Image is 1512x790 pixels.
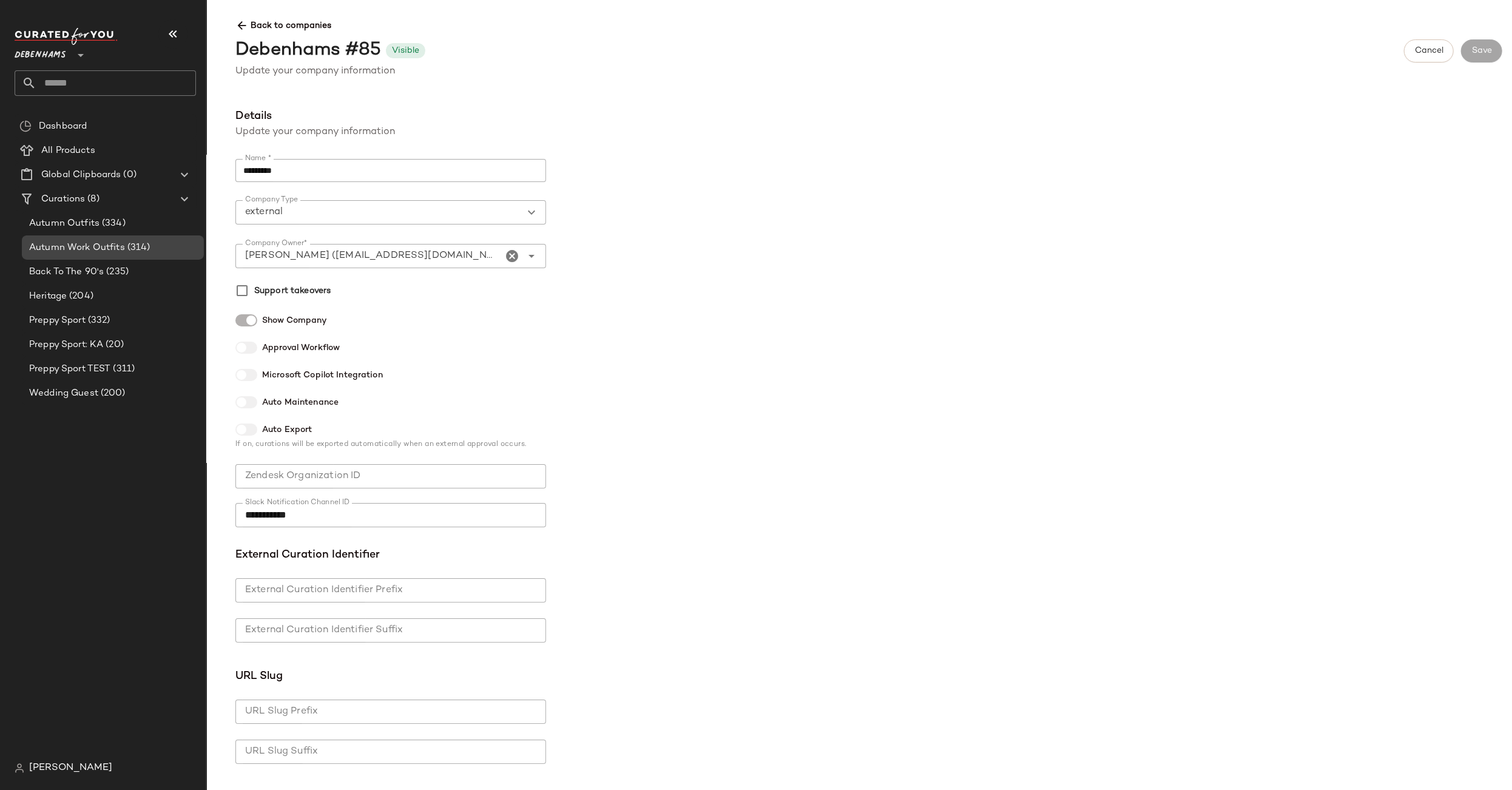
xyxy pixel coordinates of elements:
span: (8) [85,192,99,206]
span: (314) [125,241,150,255]
i: Open [524,249,539,263]
span: URL Slug [235,668,624,685]
span: Heritage [29,289,67,303]
span: (235) [104,265,129,279]
span: Show Company [262,314,328,327]
span: External Curation Identifier [235,547,624,564]
span: All Products [41,144,95,158]
div: If on, curations will be exported automatically when an external approval occurs. [235,441,624,448]
span: Back To The 90's [29,265,104,279]
span: Auto Export [262,424,312,436]
div: Visible [392,44,419,57]
img: cfy_white_logo.C9jOOHJF.svg [15,28,118,45]
div: Debenhams #85 [235,37,381,64]
span: Microsoft Copilot Integration [262,369,383,382]
span: (204) [67,289,93,303]
span: external [245,205,283,220]
span: (332) [86,314,110,328]
span: (0) [121,168,136,182]
label: Support takeovers [254,282,331,300]
span: Cancel [1414,46,1443,56]
span: (334) [100,217,126,231]
span: Approval Workflow [262,342,340,354]
span: Autumn Outfits [29,217,100,231]
span: Preppy Sport TEST [29,362,110,376]
span: Debenhams [15,41,66,63]
img: svg%3e [19,120,32,132]
span: Wedding Guest [29,387,98,400]
span: Back to companies [235,10,1502,32]
button: Cancel [1404,39,1454,62]
span: (200) [98,387,126,400]
i: Clear Company Owner* [505,249,519,263]
div: Update your company information [235,64,1502,79]
span: Preppy Sport: KA [29,338,103,352]
span: Auto Maintenance [262,396,339,409]
span: Preppy Sport [29,314,86,328]
span: (20) [103,338,124,352]
span: Dashboard [39,120,87,133]
span: Curations [41,192,85,206]
div: Update your company information [235,125,624,140]
span: Autumn Work Outfits [29,241,125,255]
span: [PERSON_NAME] [29,761,112,775]
span: Details [235,108,624,125]
img: svg%3e [15,763,24,773]
span: Global Clipboards [41,168,121,182]
span: (311) [110,362,135,376]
